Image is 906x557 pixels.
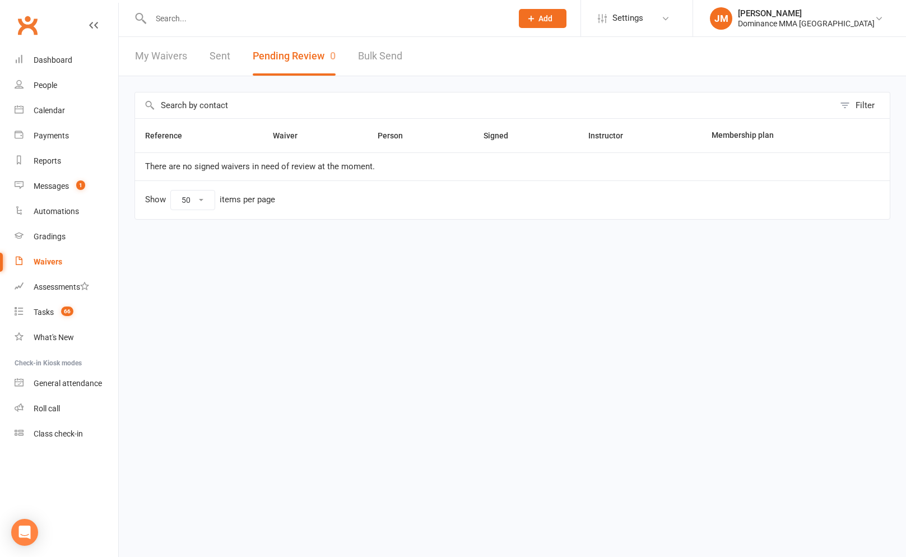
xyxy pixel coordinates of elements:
[358,37,402,76] a: Bulk Send
[34,379,102,388] div: General attendance
[484,131,521,140] span: Signed
[210,37,230,76] a: Sent
[15,98,118,123] a: Calendar
[34,257,62,266] div: Waivers
[34,308,54,317] div: Tasks
[538,14,552,23] span: Add
[378,129,415,142] button: Person
[15,249,118,275] a: Waivers
[273,129,310,142] button: Waiver
[13,11,41,39] a: Clubworx
[34,282,89,291] div: Assessments
[612,6,643,31] span: Settings
[273,131,310,140] span: Waiver
[34,55,72,64] div: Dashboard
[253,37,336,76] button: Pending Review0
[145,129,194,142] button: Reference
[145,190,275,210] div: Show
[34,182,69,191] div: Messages
[135,37,187,76] a: My Waivers
[11,519,38,546] div: Open Intercom Messenger
[15,48,118,73] a: Dashboard
[135,152,890,180] td: There are no signed waivers in need of review at the moment.
[34,404,60,413] div: Roll call
[147,11,504,26] input: Search...
[519,9,566,28] button: Add
[710,7,732,30] div: JM
[220,195,275,205] div: items per page
[701,119,853,152] th: Membership plan
[15,174,118,199] a: Messages 1
[834,92,890,118] button: Filter
[15,371,118,396] a: General attendance kiosk mode
[34,429,83,438] div: Class check-in
[15,396,118,421] a: Roll call
[34,81,57,90] div: People
[34,131,69,140] div: Payments
[135,92,834,118] input: Search by contact
[15,224,118,249] a: Gradings
[484,129,521,142] button: Signed
[15,199,118,224] a: Automations
[61,307,73,316] span: 66
[588,129,635,142] button: Instructor
[15,73,118,98] a: People
[34,106,65,115] div: Calendar
[34,156,61,165] div: Reports
[15,300,118,325] a: Tasks 66
[15,325,118,350] a: What's New
[15,421,118,447] a: Class kiosk mode
[34,232,66,241] div: Gradings
[15,148,118,174] a: Reports
[76,180,85,190] span: 1
[378,131,415,140] span: Person
[34,207,79,216] div: Automations
[856,99,875,112] div: Filter
[738,18,875,29] div: Dominance MMA [GEOGRAPHIC_DATA]
[34,333,74,342] div: What's New
[330,50,336,62] span: 0
[738,8,875,18] div: [PERSON_NAME]
[15,275,118,300] a: Assessments
[145,131,194,140] span: Reference
[588,131,635,140] span: Instructor
[15,123,118,148] a: Payments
